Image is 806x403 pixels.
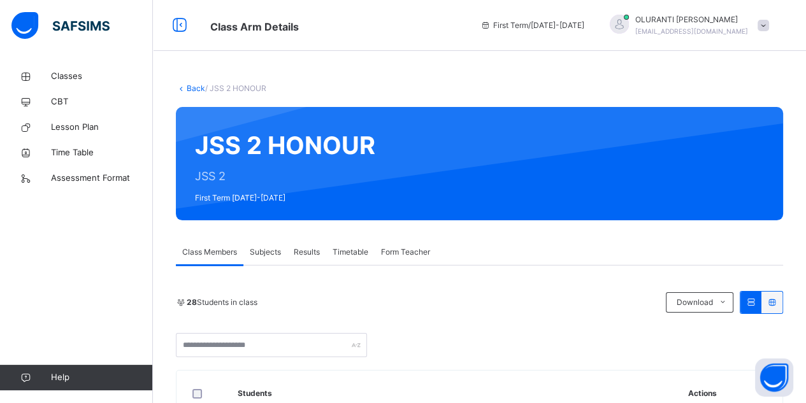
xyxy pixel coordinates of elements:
[187,297,257,308] span: Students in class
[250,246,281,258] span: Subjects
[635,27,748,35] span: [EMAIL_ADDRESS][DOMAIN_NAME]
[51,95,153,108] span: CBT
[11,12,110,39] img: safsims
[195,192,375,204] span: First Term [DATE]-[DATE]
[635,14,748,25] span: OLURANTI [PERSON_NAME]
[205,83,266,93] span: / JSS 2 HONOUR
[381,246,430,258] span: Form Teacher
[51,172,153,185] span: Assessment Format
[182,246,237,258] span: Class Members
[597,14,775,37] div: OLURANTIADENIRAN
[480,20,584,31] span: session/term information
[210,20,299,33] span: Class Arm Details
[755,358,793,397] button: Open asap
[187,297,197,307] b: 28
[51,146,153,159] span: Time Table
[676,297,712,308] span: Download
[333,246,368,258] span: Timetable
[51,371,152,384] span: Help
[51,70,153,83] span: Classes
[51,121,153,134] span: Lesson Plan
[294,246,320,258] span: Results
[187,83,205,93] a: Back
